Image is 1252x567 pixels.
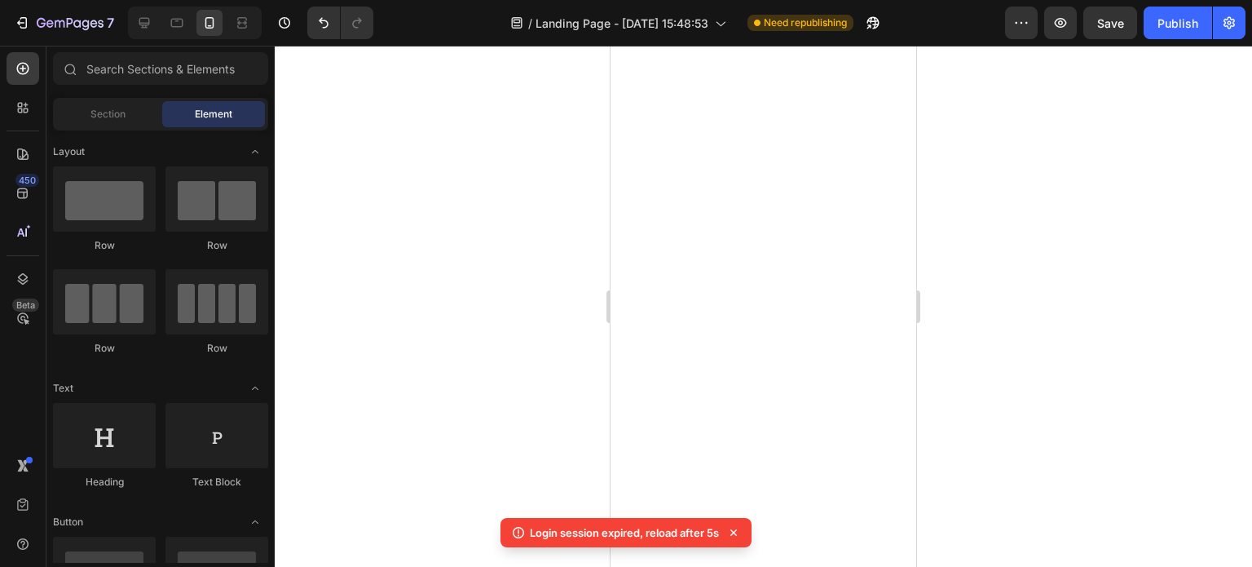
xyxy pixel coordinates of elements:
[165,341,268,356] div: Row
[53,238,156,253] div: Row
[242,139,268,165] span: Toggle open
[15,174,39,187] div: 450
[165,475,268,489] div: Text Block
[1197,487,1236,526] iframe: Intercom live chat
[530,525,719,541] p: Login session expired, reload after 5s
[53,144,85,159] span: Layout
[12,299,39,312] div: Beta
[1083,7,1137,39] button: Save
[242,509,268,535] span: Toggle open
[1157,15,1198,32] div: Publish
[53,475,156,489] div: Heading
[107,13,114,33] p: 7
[53,515,83,529] span: Button
[242,375,268,401] span: Toggle open
[7,7,121,39] button: 7
[53,381,73,396] span: Text
[195,107,232,122] span: Element
[1144,7,1212,39] button: Publish
[165,238,268,253] div: Row
[53,52,268,85] input: Search Sections & Elements
[528,15,532,32] span: /
[611,46,916,567] iframe: Design area
[764,16,847,30] span: Need republishing
[90,107,126,122] span: Section
[536,15,708,32] span: Landing Page - [DATE] 15:48:53
[1097,16,1124,30] span: Save
[53,341,156,356] div: Row
[307,7,373,39] div: Undo/Redo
